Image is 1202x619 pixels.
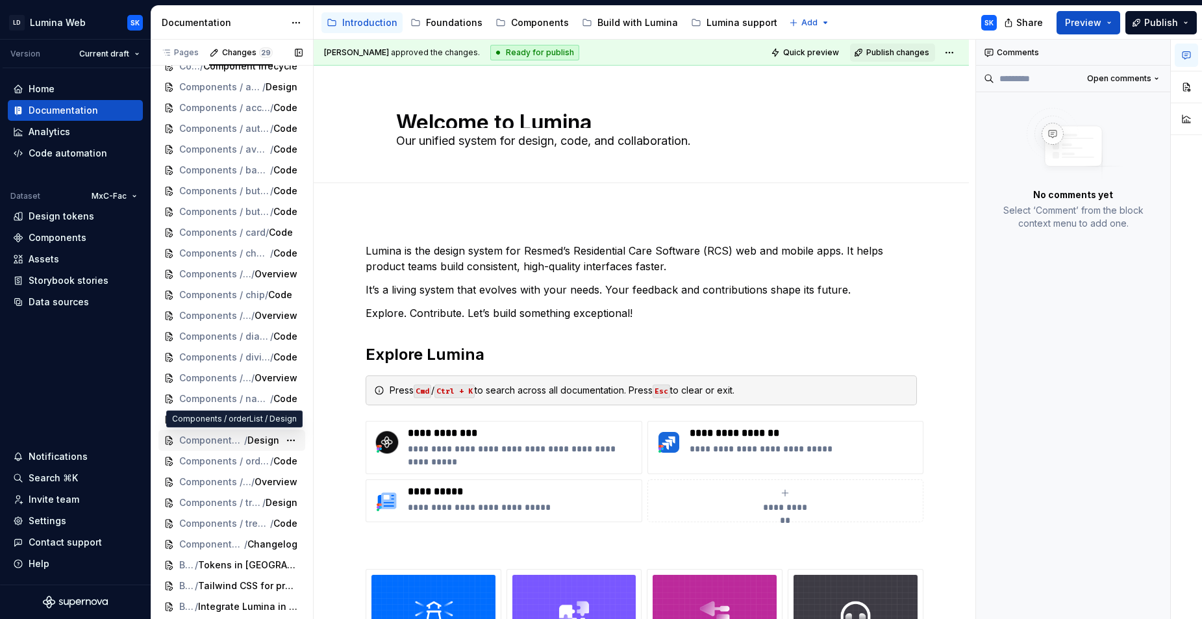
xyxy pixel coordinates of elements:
[371,427,403,458] img: 0aa2eef5-ac6d-463d-8eb4-cb18791fa1cc.png
[8,143,143,164] a: Code automation
[686,12,783,33] a: Lumina support
[247,434,279,447] span: Design
[179,205,270,218] span: Components / buttonGroup
[179,268,251,281] span: Components / chip
[158,430,305,451] a: Components / orderList/Design
[158,492,305,513] a: Components / treeSelect/Design
[1065,16,1101,29] span: Preview
[179,60,200,73] span: Components
[158,326,305,347] a: Components / dialog/Code
[179,288,265,301] span: Components / chip
[490,45,579,60] div: Ready for publish
[247,538,297,551] span: Changelog
[29,296,89,309] div: Data sources
[29,450,88,463] div: Notifications
[8,79,143,99] a: Home
[179,475,251,488] span: Components / treeSelect
[270,122,273,135] span: /
[92,191,127,201] span: MxC-Fac
[158,451,305,472] a: Components / orderList/Code
[179,496,262,509] span: Components / treeSelect
[179,579,195,592] span: Build with Lumina / For Engineers
[251,268,255,281] span: /
[426,16,482,29] div: Foundations
[270,351,273,364] span: /
[8,100,143,121] a: Documentation
[270,517,273,530] span: /
[8,468,143,488] button: Search ⌘K
[158,181,305,201] a: Components / button/Code
[198,559,297,572] span: Tokens in [GEOGRAPHIC_DATA]
[179,455,270,468] span: Components / orderList
[158,243,305,264] a: Components / checkbox/Code
[255,475,297,488] span: Overview
[161,47,199,58] div: Pages
[1033,188,1113,201] p: No comments yet
[179,247,270,260] span: Components / checkbox
[158,284,305,305] a: Components / chip/Code
[1125,11,1197,34] button: Publish
[8,227,143,248] a: Components
[8,446,143,467] button: Notifications
[158,97,305,118] a: Components / accordion/Code
[268,288,292,301] span: Code
[10,191,40,201] div: Dataset
[29,125,70,138] div: Analytics
[8,249,143,270] a: Assets
[273,517,297,530] span: Code
[244,538,247,551] span: /
[195,559,198,572] span: /
[1144,16,1178,29] span: Publish
[866,47,929,58] span: Publish changes
[414,385,431,398] code: Cmd
[158,160,305,181] a: Components / badge/Code
[158,534,305,555] a: Components / treeSelect/Changelog
[255,268,297,281] span: Overview
[366,305,917,321] p: Explore. Contribute. Let’s build something exceptional!
[179,164,270,177] span: Components / badge
[366,243,917,274] p: Lumina is the design system for Resmed’s Residential Care Software (RCS) web and mobile apps. It ...
[8,206,143,227] a: Design tokens
[270,164,273,177] span: /
[158,56,305,77] a: Components/Component lifecycle
[273,247,297,260] span: Code
[158,575,305,596] a: Build with Lumina / For Engineers/Tailwind CSS for projects
[86,187,143,205] button: MxC-Fac
[29,104,98,117] div: Documentation
[1081,69,1165,88] button: Open comments
[1057,11,1120,34] button: Preview
[342,16,397,29] div: Introduction
[577,12,683,33] a: Build with Lumina
[394,107,884,128] textarea: Welcome to Lumina
[783,47,839,58] span: Quick preview
[273,164,297,177] span: Code
[158,305,305,326] a: Components / dialog/Overview
[259,47,273,58] span: 29
[270,392,273,405] span: /
[997,11,1051,34] button: Share
[767,44,845,62] button: Quick preview
[490,12,574,33] a: Components
[273,455,297,468] span: Code
[255,309,297,322] span: Overview
[3,8,148,36] button: LDLumina WebSK
[390,384,908,397] div: Press / to search across all documentation. Press to clear or exit.
[1016,16,1043,29] span: Share
[785,14,834,32] button: Add
[79,49,129,59] span: Current draft
[195,579,198,592] span: /
[179,600,195,613] span: Build with Lumina / For Engineers
[270,184,273,197] span: /
[29,210,94,223] div: Design tokens
[511,16,569,29] div: Components
[158,347,305,368] a: Components / divider/Code
[265,288,268,301] span: /
[707,16,777,29] div: Lumina support
[8,511,143,531] a: Settings
[273,205,297,218] span: Code
[43,596,108,609] svg: Supernova Logo
[198,600,297,613] span: Integrate Lumina in apps
[273,330,297,343] span: Code
[273,184,297,197] span: Code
